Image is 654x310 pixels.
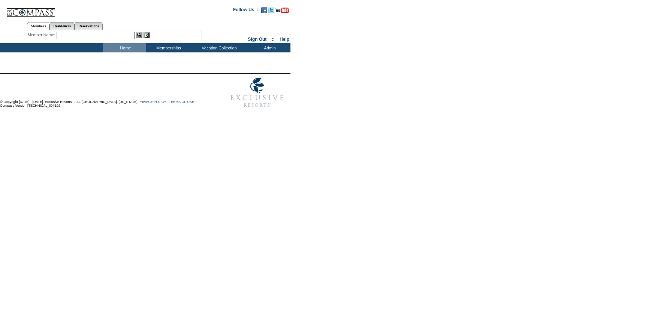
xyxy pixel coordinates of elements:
[233,6,260,15] td: Follow Us ::
[169,100,195,104] a: TERMS OF USE
[268,9,274,14] a: Follow us on Twitter
[75,22,103,30] a: Reservations
[189,43,247,52] td: Vacation Collection
[261,9,267,14] a: Become our fan on Facebook
[136,32,142,38] img: View
[247,43,290,52] td: Admin
[261,7,267,13] img: Become our fan on Facebook
[27,22,50,30] a: Members
[28,32,57,38] div: Member Name:
[49,22,75,30] a: Residences
[144,32,150,38] img: Reservations
[6,2,55,17] img: Compass Home
[103,43,146,52] td: Home
[146,43,189,52] td: Memberships
[138,100,166,104] a: PRIVACY POLICY
[275,7,289,13] img: Subscribe to our YouTube Channel
[268,7,274,13] img: Follow us on Twitter
[223,74,290,111] img: Exclusive Resorts
[272,37,275,42] span: ::
[248,37,266,42] a: Sign Out
[280,37,289,42] a: Help
[275,9,289,14] a: Subscribe to our YouTube Channel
